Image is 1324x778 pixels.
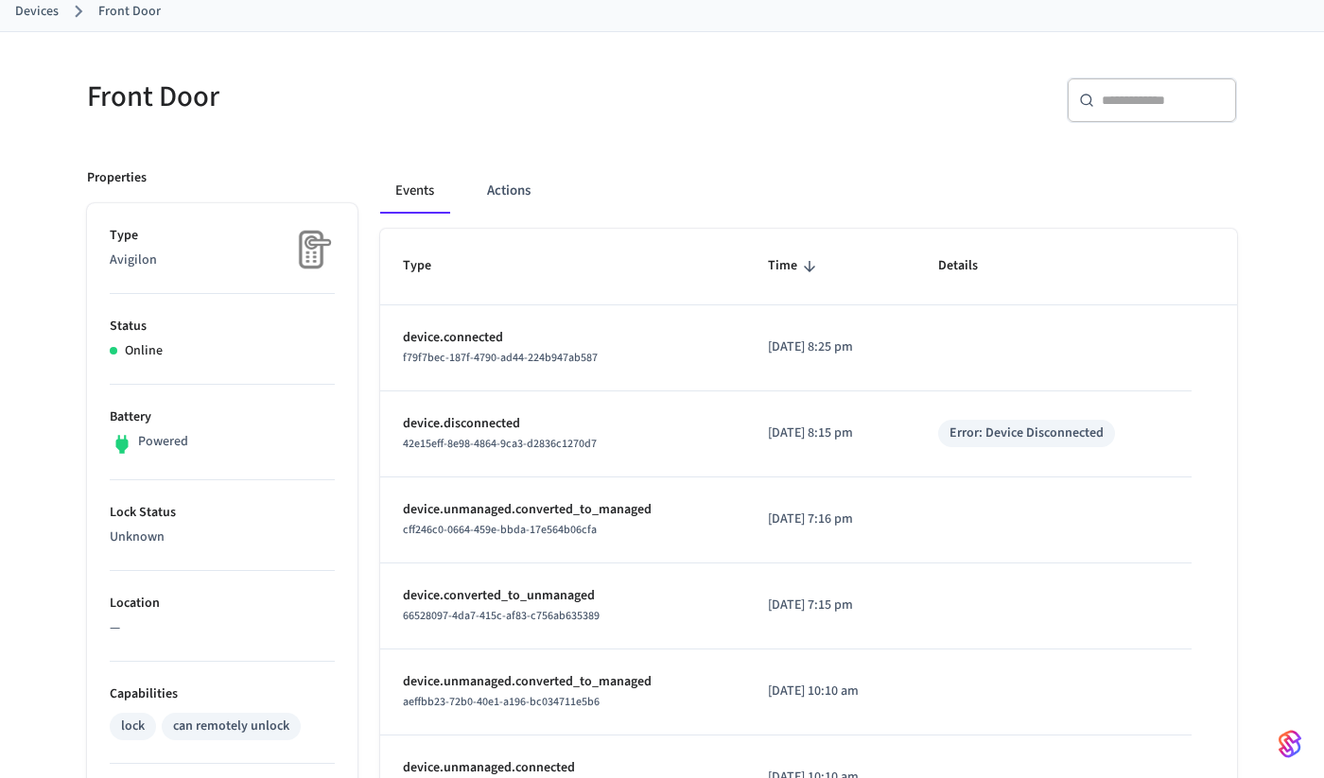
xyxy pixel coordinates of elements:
[403,694,600,710] span: aeffbb23-72b0-40e1-a196-bc034711e5b6
[768,682,893,701] p: [DATE] 10:10 am
[768,251,822,281] span: Time
[138,432,188,452] p: Powered
[87,168,147,188] p: Properties
[121,717,145,736] div: lock
[15,2,59,22] a: Devices
[380,168,449,214] button: Events
[110,684,335,704] p: Capabilities
[173,717,289,736] div: can remotely unlock
[87,78,651,116] h5: Front Door
[403,672,723,692] p: device.unmanaged.converted_to_managed
[1279,729,1301,759] img: SeamLogoGradient.69752ec5.svg
[403,608,600,624] span: 66528097-4da7-415c-af83-c756ab635389
[949,424,1104,443] div: Error: Device Disconnected
[110,251,335,270] p: Avigilon
[472,168,546,214] button: Actions
[403,586,723,606] p: device.converted_to_unmanaged
[110,618,335,638] p: —
[768,510,893,529] p: [DATE] 7:16 pm
[110,317,335,337] p: Status
[380,168,1237,214] div: ant example
[98,2,161,22] a: Front Door
[938,251,1002,281] span: Details
[110,407,335,427] p: Battery
[403,328,723,348] p: device.connected
[110,594,335,614] p: Location
[768,337,893,357] p: [DATE] 8:25 pm
[110,527,335,547] p: Unknown
[768,424,893,443] p: [DATE] 8:15 pm
[768,596,893,615] p: [DATE] 7:15 pm
[403,436,597,452] span: 42e15eff-8e98-4864-9ca3-d2836c1270d7
[403,251,456,281] span: Type
[110,226,335,246] p: Type
[125,341,163,361] p: Online
[403,522,597,538] span: cff246c0-0664-459e-bbda-17e564b06cfa
[403,758,723,778] p: device.unmanaged.connected
[287,226,335,273] img: Placeholder Lock Image
[110,503,335,523] p: Lock Status
[403,350,598,366] span: f79f7bec-187f-4790-ad44-224b947ab587
[403,500,723,520] p: device.unmanaged.converted_to_managed
[403,414,723,434] p: device.disconnected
